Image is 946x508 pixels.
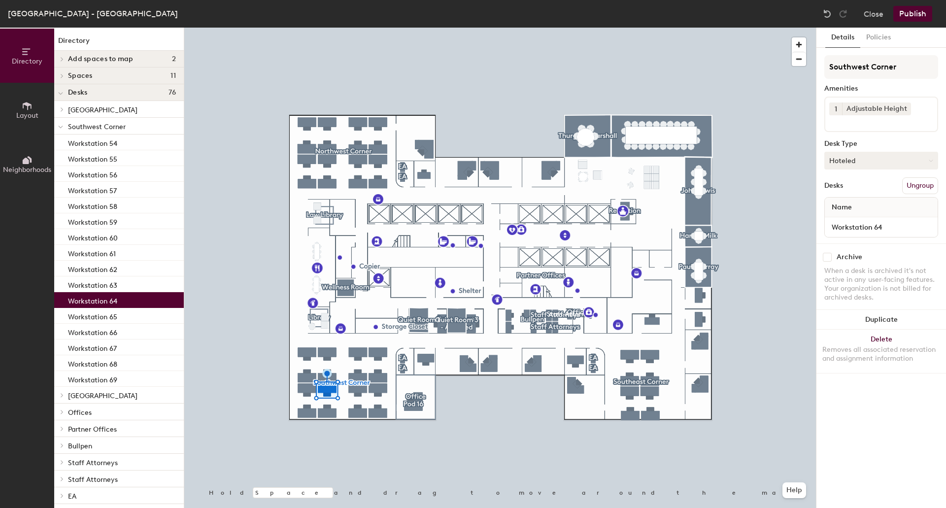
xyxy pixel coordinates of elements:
p: Workstation 66 [68,326,117,337]
button: Publish [893,6,932,22]
input: Unnamed desk [827,220,936,234]
div: Desk Type [824,140,938,148]
span: Spaces [68,72,93,80]
img: Undo [822,9,832,19]
span: Neighborhoods [3,166,51,174]
button: Hoteled [824,152,938,169]
p: Workstation 59 [68,215,117,227]
div: Removes all associated reservation and assignment information [822,345,940,363]
h1: Directory [54,35,184,51]
p: Workstation 61 [68,247,116,258]
span: EA [68,492,76,501]
p: Workstation 68 [68,357,117,369]
span: Name [827,199,857,216]
span: 11 [170,72,176,80]
button: DeleteRemoves all associated reservation and assignment information [816,330,946,373]
div: Desks [824,182,843,190]
span: 1 [835,104,837,114]
p: Workstation 57 [68,184,117,195]
button: 1 [829,102,842,115]
p: Workstation 55 [68,152,117,164]
p: Workstation 63 [68,278,117,290]
span: Layout [16,111,38,120]
button: Ungroup [902,177,938,194]
div: Adjustable Height [842,102,911,115]
div: When a desk is archived it's not active in any user-facing features. Your organization is not bil... [824,267,938,302]
span: 2 [172,55,176,63]
div: Archive [837,253,862,261]
span: Bullpen [68,442,92,450]
span: Partner Offices [68,425,117,434]
p: Workstation 65 [68,310,117,321]
span: Staff Attorneys [68,459,118,467]
p: Workstation 58 [68,200,117,211]
span: 76 [169,89,176,97]
div: [GEOGRAPHIC_DATA] - [GEOGRAPHIC_DATA] [8,7,178,20]
span: Add spaces to map [68,55,134,63]
img: Redo [838,9,848,19]
button: Help [782,482,806,498]
p: Workstation 60 [68,231,118,242]
button: Details [825,28,860,48]
p: Workstation 69 [68,373,117,384]
span: Staff Attorneys [68,475,118,484]
p: Workstation 62 [68,263,117,274]
div: Amenities [824,85,938,93]
p: Workstation 67 [68,341,117,353]
span: Offices [68,408,92,417]
button: Close [864,6,883,22]
span: [GEOGRAPHIC_DATA] [68,392,137,400]
button: Duplicate [816,310,946,330]
span: Desks [68,89,87,97]
p: Workstation 54 [68,136,117,148]
span: Directory [12,57,42,66]
span: [GEOGRAPHIC_DATA] [68,106,137,114]
p: Workstation 64 [68,294,117,305]
p: Workstation 56 [68,168,117,179]
button: Policies [860,28,897,48]
span: Southwest Corner [68,123,126,131]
